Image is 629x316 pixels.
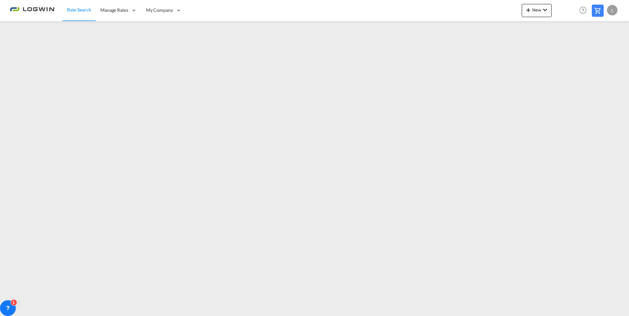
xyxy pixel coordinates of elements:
[607,5,617,15] div: L
[577,5,592,16] div: Help
[146,7,173,13] span: My Company
[524,7,549,12] span: New
[541,6,549,14] md-icon: icon-chevron-down
[522,4,552,17] button: icon-plus 400-fgNewicon-chevron-down
[100,7,128,13] span: Manage Rates
[67,7,91,12] span: Rate Search
[577,5,589,16] span: Help
[10,3,54,18] img: 2761ae10d95411efa20a1f5e0282d2d7.png
[524,6,532,14] md-icon: icon-plus 400-fg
